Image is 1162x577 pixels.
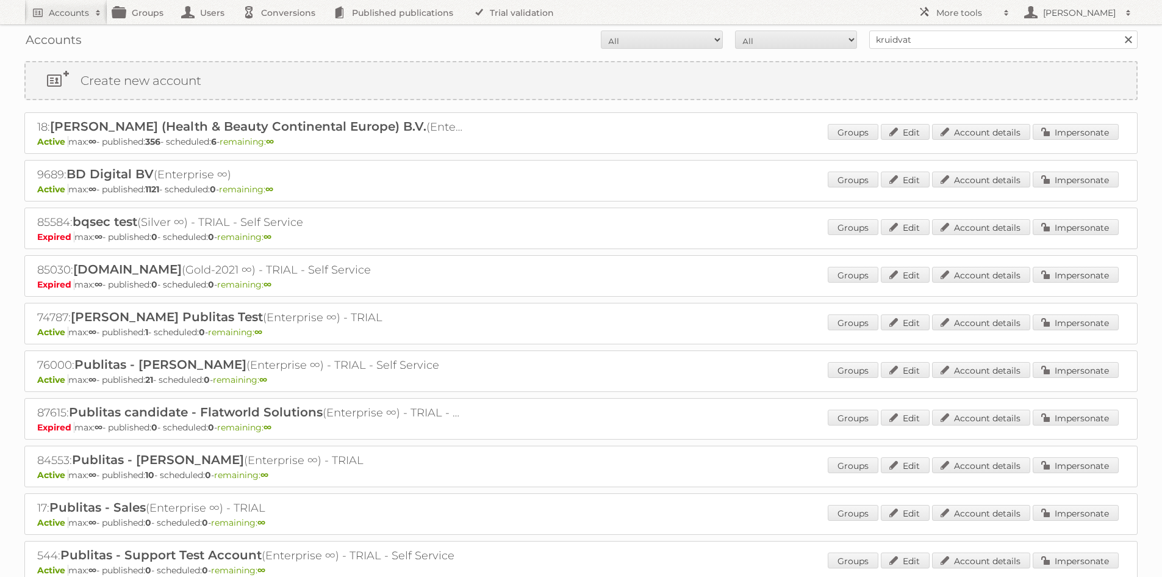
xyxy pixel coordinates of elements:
a: Account details [932,410,1030,426]
h2: 85584: (Silver ∞) - TRIAL - Self Service [37,214,464,230]
strong: ∞ [257,565,265,576]
a: Impersonate [1033,314,1119,330]
span: Publitas - [PERSON_NAME] [74,357,246,372]
span: remaining: [217,279,271,290]
strong: ∞ [259,374,267,385]
a: Impersonate [1033,219,1119,235]
p: max: - published: - scheduled: - [37,517,1125,528]
a: Account details [932,267,1030,283]
strong: 0 [145,565,151,576]
strong: ∞ [265,184,273,195]
a: Account details [932,505,1030,521]
strong: ∞ [88,327,96,338]
span: BD Digital BV [66,167,154,181]
strong: 0 [208,279,214,290]
p: max: - published: - scheduled: - [37,136,1125,147]
p: max: - published: - scheduled: - [37,565,1125,576]
h2: 76000: (Enterprise ∞) - TRIAL - Self Service [37,357,464,373]
h2: Accounts [49,7,89,19]
a: Edit [881,314,930,330]
h2: 9689: (Enterprise ∞) [37,167,464,183]
a: Edit [881,410,930,426]
a: Groups [828,172,878,187]
strong: ∞ [88,470,96,481]
span: [PERSON_NAME] Publitas Test [71,310,263,324]
strong: 1 [145,327,148,338]
span: Active [37,470,68,481]
strong: ∞ [88,565,96,576]
span: remaining: [217,422,271,433]
a: Impersonate [1033,410,1119,426]
strong: 6 [211,136,217,147]
a: Groups [828,362,878,378]
span: remaining: [208,327,262,338]
strong: ∞ [88,374,96,385]
h2: 544: (Enterprise ∞) - TRIAL - Self Service [37,548,464,564]
a: Create new account [26,62,1136,99]
h2: [PERSON_NAME] [1040,7,1119,19]
h2: More tools [936,7,997,19]
span: [PERSON_NAME] (Health & Beauty Continental Europe) B.V. [50,119,426,134]
strong: ∞ [95,422,102,433]
p: max: - published: - scheduled: - [37,231,1125,242]
strong: 0 [204,374,210,385]
a: Groups [828,553,878,568]
a: Impersonate [1033,124,1119,140]
span: Active [37,374,68,385]
a: Edit [881,172,930,187]
a: Account details [932,219,1030,235]
strong: 0 [151,422,157,433]
a: Impersonate [1033,553,1119,568]
span: Active [37,136,68,147]
span: bqsec test [73,214,137,229]
a: Groups [828,124,878,140]
span: Active [37,184,68,195]
strong: ∞ [88,517,96,528]
span: remaining: [220,136,274,147]
a: Edit [881,267,930,283]
strong: 0 [151,279,157,290]
a: Groups [828,267,878,283]
h2: 84553: (Enterprise ∞) - TRIAL [37,452,464,468]
strong: ∞ [95,231,102,242]
span: Publitas - [PERSON_NAME] [72,452,244,467]
a: Impersonate [1033,172,1119,187]
a: Impersonate [1033,362,1119,378]
strong: ∞ [88,136,96,147]
span: Expired [37,422,74,433]
span: Active [37,565,68,576]
a: Impersonate [1033,267,1119,283]
h2: 18: (Enterprise ∞) [37,119,464,135]
a: Edit [881,457,930,473]
span: Expired [37,231,74,242]
p: max: - published: - scheduled: - [37,374,1125,385]
span: remaining: [217,231,271,242]
h2: 85030: (Gold-2021 ∞) - TRIAL - Self Service [37,262,464,278]
span: remaining: [211,517,265,528]
strong: ∞ [260,470,268,481]
a: Account details [932,172,1030,187]
span: remaining: [219,184,273,195]
span: remaining: [213,374,267,385]
a: Account details [932,457,1030,473]
strong: 0 [199,327,205,338]
span: remaining: [214,470,268,481]
strong: 0 [202,517,208,528]
span: Active [37,517,68,528]
span: Active [37,327,68,338]
strong: 1121 [145,184,159,195]
h2: 87615: (Enterprise ∞) - TRIAL - Self Service [37,405,464,421]
h2: 74787: (Enterprise ∞) - TRIAL [37,310,464,325]
a: Account details [932,124,1030,140]
a: Account details [932,314,1030,330]
a: Edit [881,124,930,140]
strong: ∞ [95,279,102,290]
a: Impersonate [1033,457,1119,473]
span: Publitas - Support Test Account [60,548,262,562]
span: remaining: [211,565,265,576]
strong: 0 [151,231,157,242]
p: max: - published: - scheduled: - [37,327,1125,338]
strong: 0 [208,231,214,242]
strong: 0 [205,470,211,481]
a: Groups [828,410,878,426]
